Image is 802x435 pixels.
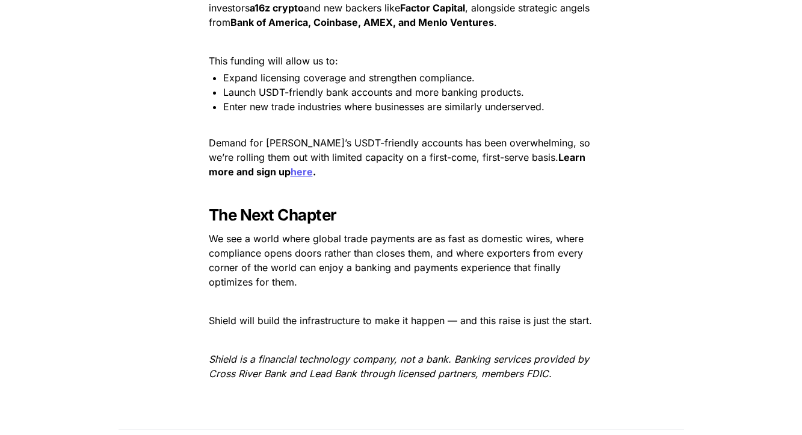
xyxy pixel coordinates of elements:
[291,166,313,178] a: here
[494,16,497,28] span: .
[223,101,544,113] span: Enter new trade industries where businesses are similarly underserved.
[250,2,304,14] strong: a16z crypto
[209,233,587,288] span: We see a world where global trade payments are as fast as domestic wires, where compliance opens ...
[313,166,316,178] strong: .
[400,2,465,14] strong: Factor Capital
[209,55,338,67] span: This funding will allow us to:
[209,315,592,327] span: Shield will build the infrastructure to make it happen — and this raise is just the start.
[209,353,592,380] em: Shield is a financial technology company, not a bank. Banking services provided by Cross River Ba...
[209,205,337,224] strong: The Next Chapter
[223,86,524,98] span: Launch USDT-friendly bank accounts and more banking products.
[230,16,494,28] strong: Bank of America, Coinbase, AMEX, and Menlo Ventures
[209,137,593,163] span: Demand for [PERSON_NAME]’s USDT-friendly accounts has been overwhelming, so we’re rolling them ou...
[304,2,400,14] span: and new backers like
[223,72,475,84] span: Expand licensing coverage and strengthen compliance.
